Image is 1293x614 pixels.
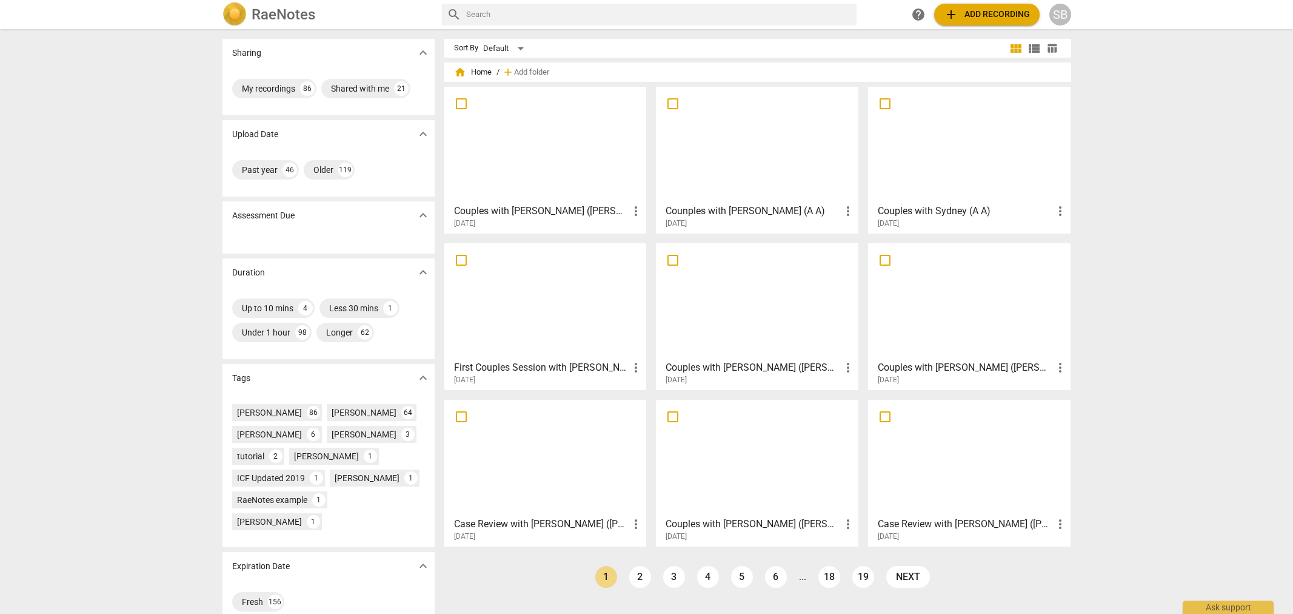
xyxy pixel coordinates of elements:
div: Shared with me [331,83,389,95]
span: more_vert [629,204,643,218]
span: [DATE] [666,531,687,542]
span: expand_more [416,265,430,280]
a: Counples with [PERSON_NAME] (A A)[DATE] [660,91,854,228]
div: 1 [307,515,320,528]
a: Page 3 [663,566,685,588]
div: [PERSON_NAME] [294,450,359,462]
a: Page 19 [852,566,874,588]
div: 98 [295,325,310,340]
a: Page 1 is your current page [595,566,617,588]
button: Show more [414,44,432,62]
div: Older [313,164,333,176]
span: more_vert [1053,517,1067,531]
button: Show more [414,125,432,143]
span: search [447,7,461,22]
h3: Couples with Sydney (Anna & Anjey, A) [666,517,841,531]
a: Case Review with [PERSON_NAME] ([PERSON_NAME], F)[DATE] [449,404,643,541]
h3: First Couples Session with Sydney (Tiffany/Brent O) [454,360,629,375]
div: RaeNotes example [237,494,307,506]
div: 1 [312,493,326,507]
div: 1 [383,301,398,315]
button: Table view [1043,39,1061,58]
input: Search [466,5,852,24]
div: [PERSON_NAME] [335,472,399,484]
button: Show more [414,263,432,282]
div: 119 [338,163,353,177]
div: [PERSON_NAME] [332,428,396,440]
span: expand_more [416,371,430,385]
span: table_chart [1046,42,1058,54]
span: [DATE] [454,531,475,542]
a: Case Review with [PERSON_NAME] ([PERSON_NAME], M)[DATE] [872,404,1066,541]
span: view_list [1027,41,1041,56]
div: Up to 10 mins [242,302,293,314]
div: 156 [268,595,282,609]
button: Upload [934,4,1040,25]
span: Add recording [944,7,1030,22]
a: Couples with [PERSON_NAME] ([PERSON_NAME] & [PERSON_NAME], A)[DATE] [660,404,854,541]
p: Duration [232,266,265,279]
span: [DATE] [454,218,475,229]
button: Show more [414,369,432,387]
div: Sort By [454,44,478,53]
div: 1 [364,450,377,463]
span: view_module [1009,41,1023,56]
a: Couples with Sydney (A A)[DATE] [872,91,1066,228]
h3: Couples with Sydney Blanchard (Deanna, Jacob G) [666,360,841,375]
span: home [454,66,466,78]
h3: Counples with Sydney Blanchard (A A) [666,204,841,218]
div: 2 [269,450,282,463]
a: Page 5 [731,566,753,588]
span: more_vert [841,204,855,218]
a: next [886,566,930,588]
a: Couples with [PERSON_NAME] ([PERSON_NAME], [PERSON_NAME])[DATE] [449,91,643,228]
h2: RaeNotes [252,6,315,23]
div: tutorial [237,450,264,462]
a: Couples with [PERSON_NAME] ([PERSON_NAME])[DATE] [872,248,1066,385]
button: List view [1025,39,1043,58]
div: 62 [358,325,372,340]
div: Longer [326,326,353,339]
div: My recordings [242,83,295,95]
div: ICF Updated 2019 [237,472,305,484]
a: First Couples Session with [PERSON_NAME] ([PERSON_NAME]/[PERSON_NAME])[DATE] [449,248,643,385]
li: ... [799,572,806,582]
button: SB [1049,4,1071,25]
div: Default [483,39,528,58]
div: Under 1 hour [242,326,290,339]
span: [DATE] [666,375,687,385]
div: 46 [282,163,297,177]
span: more_vert [841,517,855,531]
span: Add folder [514,68,549,77]
h3: Case Review with Sydney (Kimberly, F) [454,517,629,531]
div: Less 30 mins [329,302,378,314]
span: expand_more [416,127,430,141]
img: Logo [222,2,247,27]
a: LogoRaeNotes [222,2,432,27]
span: help [911,7,926,22]
span: more_vert [629,517,643,531]
span: more_vert [1053,204,1067,218]
h3: Case Review with Sydney Blanchard (Jamie, M) [878,517,1053,531]
p: Tags [232,372,250,385]
div: Past year [242,164,278,176]
div: [PERSON_NAME] [237,516,302,528]
div: 86 [300,81,315,96]
div: Ask support [1183,601,1274,614]
span: [DATE] [878,218,899,229]
p: Upload Date [232,128,278,141]
div: 1 [404,471,418,485]
span: expand_more [416,559,430,573]
a: Page 2 [629,566,651,588]
span: [DATE] [878,375,899,385]
span: add [944,7,958,22]
button: Tile view [1007,39,1025,58]
span: more_vert [841,360,855,375]
div: 86 [307,406,320,419]
h3: Couples with Sydney Blanchard (Lelia, Alex) [878,360,1053,375]
div: [PERSON_NAME] [332,407,396,419]
a: Page 6 [765,566,787,588]
div: [PERSON_NAME] [237,428,302,440]
h3: Couples with Sydney (A A) [878,204,1053,218]
a: Help [907,4,929,25]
